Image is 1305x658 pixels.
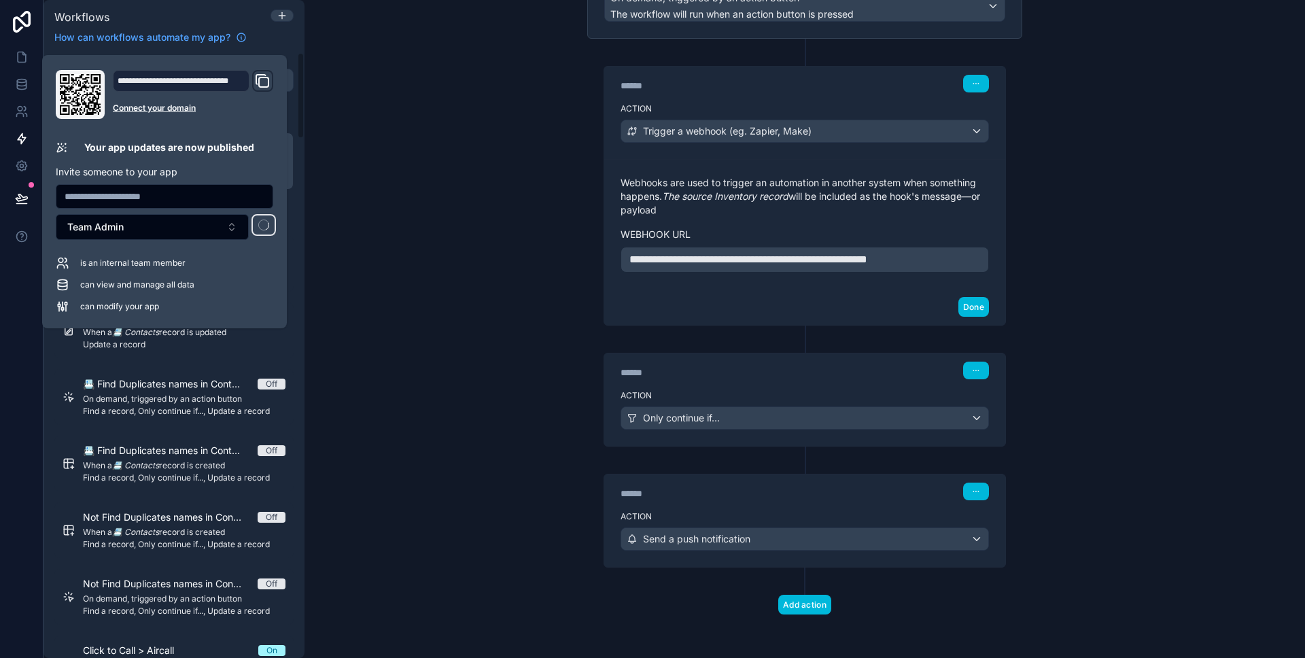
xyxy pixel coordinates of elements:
[643,411,720,425] span: Only continue if...
[56,165,273,179] p: Invite someone to your app
[778,595,831,614] button: Add action
[80,279,194,290] span: can view and manage all data
[56,214,249,240] button: Select Button
[49,31,252,44] a: How can workflows automate my app?
[610,8,854,20] span: The workflow will run when an action button is pressed
[113,70,273,119] div: Domain and Custom Link
[84,141,254,154] p: Your app updates are now published
[113,103,273,114] a: Connect your domain
[621,120,989,143] button: Trigger a webhook (eg. Zapier, Make)
[54,31,230,44] span: How can workflows automate my app?
[621,511,989,522] label: Action
[662,190,788,202] em: The source Inventory record
[621,228,989,241] label: Webhook url
[958,297,989,317] button: Done
[80,258,186,269] span: is an internal team member
[621,390,989,401] label: Action
[67,220,124,234] span: Team Admin
[643,532,750,546] span: Send a push notification
[54,10,109,24] span: Workflows
[621,406,989,430] button: Only continue if...
[643,124,812,138] span: Trigger a webhook (eg. Zapier, Make)
[621,527,989,551] button: Send a push notification
[80,301,159,312] span: can modify your app
[621,176,989,217] p: Webhooks are used to trigger an automation in another system when something happens. will be incl...
[621,103,989,114] label: Action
